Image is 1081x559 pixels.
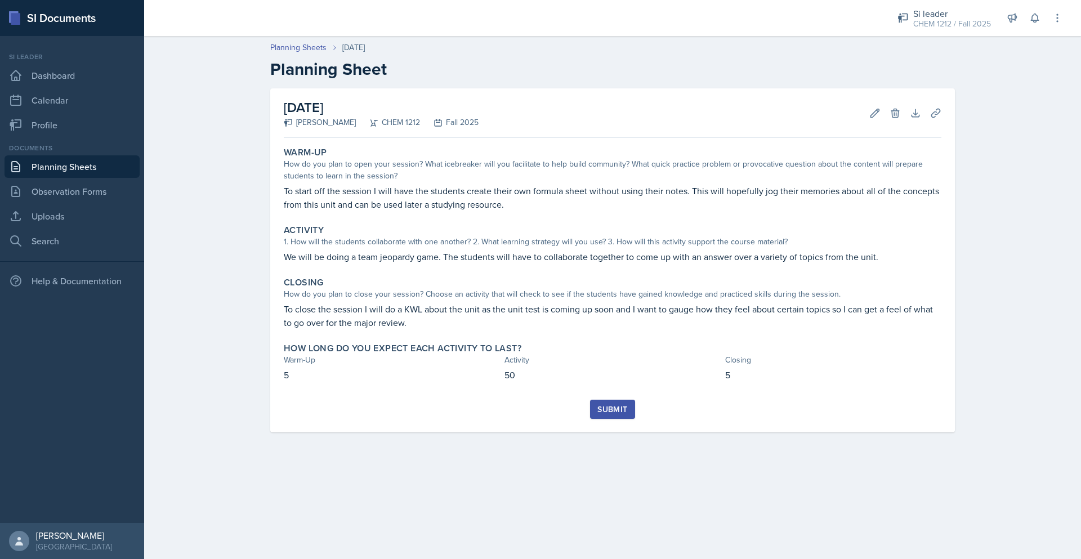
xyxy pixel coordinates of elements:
p: 5 [725,368,941,382]
div: CHEM 1212 / Fall 2025 [913,18,991,30]
div: [DATE] [342,42,365,53]
a: Search [5,230,140,252]
a: Planning Sheets [270,42,327,53]
label: Warm-Up [284,147,327,158]
button: Submit [590,400,635,419]
div: Documents [5,143,140,153]
h2: Planning Sheet [270,59,955,79]
a: Dashboard [5,64,140,87]
h2: [DATE] [284,97,479,118]
div: [PERSON_NAME] [284,117,356,128]
div: How do you plan to open your session? What icebreaker will you facilitate to help build community... [284,158,941,182]
div: Si leader [5,52,140,62]
div: Si leader [913,7,991,20]
a: Calendar [5,89,140,111]
p: 50 [504,368,721,382]
div: CHEM 1212 [356,117,420,128]
p: We will be doing a team jeopardy game. The students will have to collaborate together to come up ... [284,250,941,263]
div: Activity [504,354,721,366]
div: Fall 2025 [420,117,479,128]
label: Closing [284,277,324,288]
div: Help & Documentation [5,270,140,292]
div: Warm-Up [284,354,500,366]
div: Submit [597,405,627,414]
p: 5 [284,368,500,382]
label: How long do you expect each activity to last? [284,343,521,354]
a: Observation Forms [5,180,140,203]
label: Activity [284,225,324,236]
a: Planning Sheets [5,155,140,178]
div: 1. How will the students collaborate with one another? 2. What learning strategy will you use? 3.... [284,236,941,248]
div: Closing [725,354,941,366]
div: How do you plan to close your session? Choose an activity that will check to see if the students ... [284,288,941,300]
a: Uploads [5,205,140,227]
p: To close the session I will do a KWL about the unit as the unit test is coming up soon and I want... [284,302,941,329]
div: [GEOGRAPHIC_DATA] [36,541,112,552]
a: Profile [5,114,140,136]
div: [PERSON_NAME] [36,530,112,541]
p: To start off the session I will have the students create their own formula sheet without using th... [284,184,941,211]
